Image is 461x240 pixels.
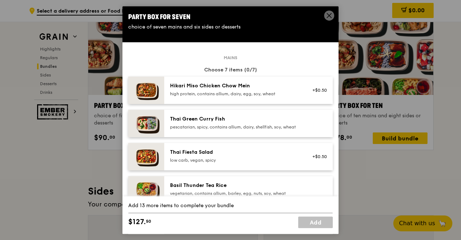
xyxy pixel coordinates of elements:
div: Add 13 more items to complete your bundle [128,202,333,209]
div: Hikari Miso Chicken Chow Mein [170,82,299,90]
img: daily_normal_Hikari_Miso_Chicken_Chow_Mein__Horizontal_.jpg [128,77,164,104]
div: low carb, vegan, spicy [170,157,299,163]
div: Thai Green Curry Fish [170,115,299,123]
img: daily_normal_HORZ-Basil-Thunder-Tea-Rice.jpg [128,176,164,204]
img: daily_normal_Thai_Fiesta_Salad__Horizontal_.jpg [128,143,164,170]
div: Basil Thunder Tea Rice [170,182,299,189]
div: high protein, contains allium, dairy, egg, soy, wheat [170,91,299,97]
div: choice of seven mains and six sides or desserts [128,23,333,31]
div: Choose 7 items (0/7) [128,66,333,74]
div: +$0.50 [308,154,327,160]
div: +$0.50 [308,87,327,93]
div: Thai Fiesta Salad [170,149,299,156]
img: daily_normal_HORZ-Thai-Green-Curry-Fish.jpg [128,110,164,137]
span: 50 [146,218,151,224]
span: $127. [128,217,146,227]
div: Party Box for Seven [128,12,333,22]
div: vegetarian, contains allium, barley, egg, nuts, soy, wheat [170,191,299,196]
span: Mains [221,55,240,61]
div: pescatarian, spicy, contains allium, dairy, shellfish, soy, wheat [170,124,299,130]
a: Add [298,217,333,228]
